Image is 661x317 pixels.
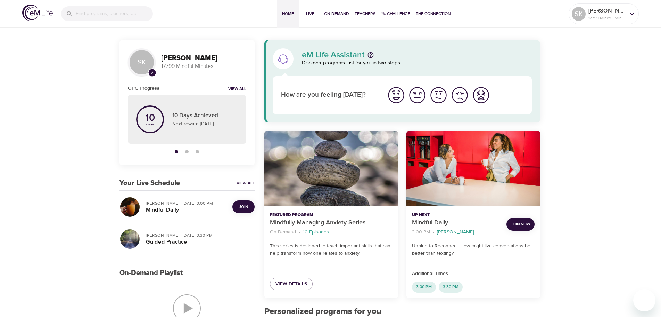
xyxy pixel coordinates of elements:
[386,85,407,106] button: I'm feeling great
[303,229,329,236] p: 10 Episodes
[439,282,463,293] div: 3:30 PM
[119,179,180,187] h3: Your Live Schedule
[299,228,300,237] li: ·
[387,86,406,105] img: great
[128,85,159,92] h6: OPC Progress
[239,203,248,211] span: Join
[470,85,491,106] button: I'm feeling worst
[412,284,436,290] span: 3:00 PM
[145,123,155,126] p: days
[428,85,449,106] button: I'm feeling ok
[270,218,393,228] p: Mindfully Managing Anxiety Series
[264,131,398,206] button: Mindfully Managing Anxiety Series
[146,200,227,206] p: [PERSON_NAME] · [DATE] 3:00 PM
[407,85,428,106] button: I'm feeling good
[228,86,246,92] a: View all notifications
[588,7,625,15] p: [PERSON_NAME]
[270,229,296,236] p: On-Demand
[355,10,375,17] span: Teachers
[161,62,246,70] p: 17799 Mindful Minutes
[412,212,501,218] p: Up Next
[146,238,249,246] h5: Guided Practice
[506,218,535,231] button: Join Now
[278,53,289,64] img: eM Life Assistant
[270,212,393,218] p: Featured Program
[416,10,451,17] span: The Connection
[412,243,535,257] p: Unplug to Reconnect: How might live conversations be better than texting?
[280,10,296,17] span: Home
[119,269,183,277] h3: On-Demand Playlist
[161,54,246,62] h3: [PERSON_NAME]
[324,10,349,17] span: On-Demand
[270,278,313,291] a: View Details
[449,85,470,106] button: I'm feeling bad
[145,113,155,123] p: 10
[146,206,227,214] h5: Mindful Daily
[264,307,540,317] h2: Personalized programs for you
[302,51,365,59] p: eM Life Assistant
[412,218,501,228] p: Mindful Daily
[381,10,410,17] span: 1% Challenge
[281,90,377,100] p: How are you feeling [DATE]?
[450,86,469,105] img: bad
[633,289,655,311] iframe: Button to launch messaging window
[406,131,540,206] button: Mindful Daily
[232,200,255,213] button: Join
[437,229,474,236] p: [PERSON_NAME]
[302,59,532,67] p: Discover programs just for you in two steps
[433,228,434,237] li: ·
[128,48,156,76] div: SK
[172,120,238,128] p: Next reward [DATE]
[572,7,586,21] div: SK
[76,6,153,21] input: Find programs, teachers, etc...
[408,86,427,105] img: good
[22,5,53,21] img: logo
[270,243,393,257] p: This series is designed to teach important skills that can help transform how one relates to anxi...
[172,111,238,120] p: 10 Days Achieved
[439,284,463,290] span: 3:30 PM
[302,10,319,17] span: Live
[588,15,625,21] p: 17799 Mindful Minutes
[471,86,490,105] img: worst
[270,228,393,237] nav: breadcrumb
[237,180,255,186] a: View All
[275,280,307,288] span: View Details
[412,270,535,277] p: Additional Times
[146,232,249,238] p: [PERSON_NAME] · [DATE] 3:30 PM
[412,228,501,237] nav: breadcrumb
[412,282,436,293] div: 3:00 PM
[511,221,530,228] span: Join Now
[429,86,448,105] img: ok
[412,229,430,236] p: 3:00 PM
